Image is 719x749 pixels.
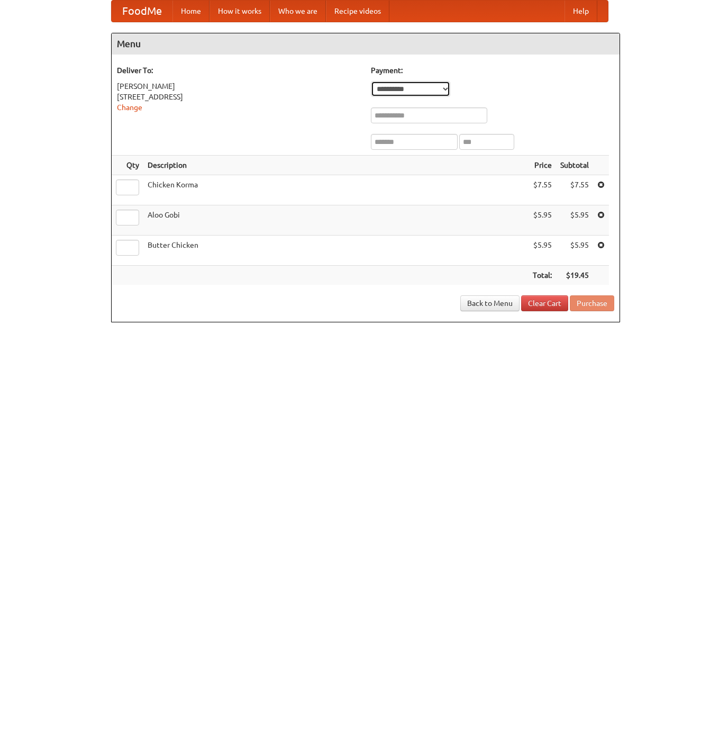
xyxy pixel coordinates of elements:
th: Qty [112,156,143,175]
h5: Deliver To: [117,65,360,76]
td: Aloo Gobi [143,205,529,236]
a: Clear Cart [521,295,568,311]
h4: Menu [112,33,620,55]
a: How it works [210,1,270,22]
a: FoodMe [112,1,172,22]
th: Price [529,156,556,175]
a: Help [565,1,597,22]
a: Change [117,103,142,112]
th: Description [143,156,529,175]
td: $7.55 [556,175,593,205]
div: [PERSON_NAME] [117,81,360,92]
a: Who we are [270,1,326,22]
div: [STREET_ADDRESS] [117,92,360,102]
td: Butter Chicken [143,236,529,266]
a: Back to Menu [460,295,520,311]
td: Chicken Korma [143,175,529,205]
a: Home [172,1,210,22]
th: $19.45 [556,266,593,285]
td: $5.95 [556,236,593,266]
button: Purchase [570,295,614,311]
th: Subtotal [556,156,593,175]
th: Total: [529,266,556,285]
td: $7.55 [529,175,556,205]
td: $5.95 [556,205,593,236]
td: $5.95 [529,205,556,236]
td: $5.95 [529,236,556,266]
a: Recipe videos [326,1,389,22]
h5: Payment: [371,65,614,76]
